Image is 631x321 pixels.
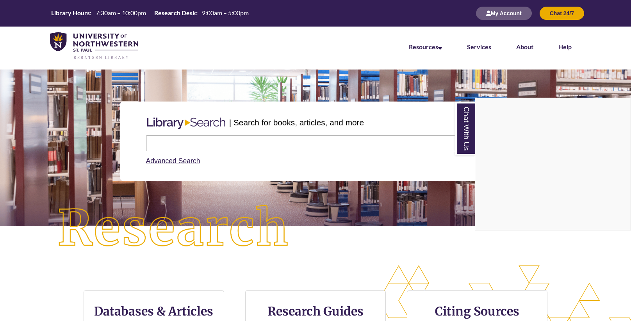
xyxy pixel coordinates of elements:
th: Research Desk: [151,9,199,17]
a: Help [558,43,572,50]
div: Chat With Us [475,98,631,230]
img: Libary Search [143,114,229,132]
a: About [516,43,533,50]
button: My Account [476,7,532,20]
span: 9:00am – 5:00pm [202,9,249,16]
a: Chat 24/7 [540,10,584,16]
h3: Citing Sources [430,304,525,319]
p: | Search for books, articles, and more [229,116,364,128]
img: UNWSP Library Logo [50,32,138,60]
a: Hours Today [48,9,252,18]
a: Chat With Us [455,102,475,155]
th: Library Hours: [48,9,93,17]
a: Advanced Search [146,157,200,165]
iframe: Chat Widget [475,98,631,230]
a: Resources [409,43,442,50]
button: Chat 24/7 [540,7,584,20]
a: My Account [476,10,532,16]
img: Research [32,179,315,278]
h3: Research Guides [252,304,379,319]
table: Hours Today [48,9,252,17]
a: Services [467,43,491,50]
h3: Databases & Articles [90,304,217,319]
span: 7:30am – 10:00pm [96,9,146,16]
